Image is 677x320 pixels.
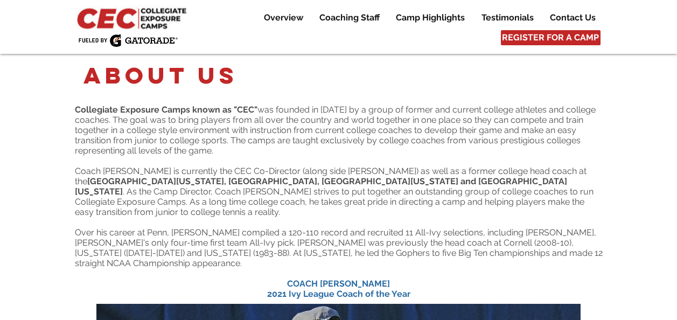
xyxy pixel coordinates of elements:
[267,289,410,299] span: 2021 Ivy League Coach of the Year
[314,11,385,24] p: Coaching Staff
[247,11,603,24] nav: Site
[502,32,599,44] span: REGISTER FOR A CAMP
[476,11,539,24] p: Testimonials
[75,166,594,217] span: Coach [PERSON_NAME] is currently the CEC Co-Director (along side [PERSON_NAME]) as well as a form...
[390,11,470,24] p: Camp Highlights
[75,105,596,156] span: was founded in [DATE] by a group of former and current college athletes and college coaches. The ...
[83,60,238,90] span: About Us
[75,176,567,197] span: [GEOGRAPHIC_DATA][US_STATE], [GEOGRAPHIC_DATA], [GEOGRAPHIC_DATA][US_STATE] and [GEOGRAPHIC_DATA]...
[545,11,601,24] p: Contact Us
[256,11,311,24] a: Overview
[473,11,541,24] a: Testimonials
[259,11,309,24] p: Overview
[75,5,191,30] img: CEC Logo Primary_edited.jpg
[78,34,178,47] img: Fueled by Gatorade.png
[75,227,603,268] span: Over his career at Penn, [PERSON_NAME] compiled a 120-110 record and recruited 11 All-Ivy selecti...
[542,11,603,24] a: Contact Us
[388,11,473,24] a: Camp Highlights
[287,279,390,289] span: COACH [PERSON_NAME]
[501,30,601,45] a: REGISTER FOR A CAMP
[311,11,387,24] a: Coaching Staff
[75,105,257,115] span: Collegiate Exposure Camps known as "CEC"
